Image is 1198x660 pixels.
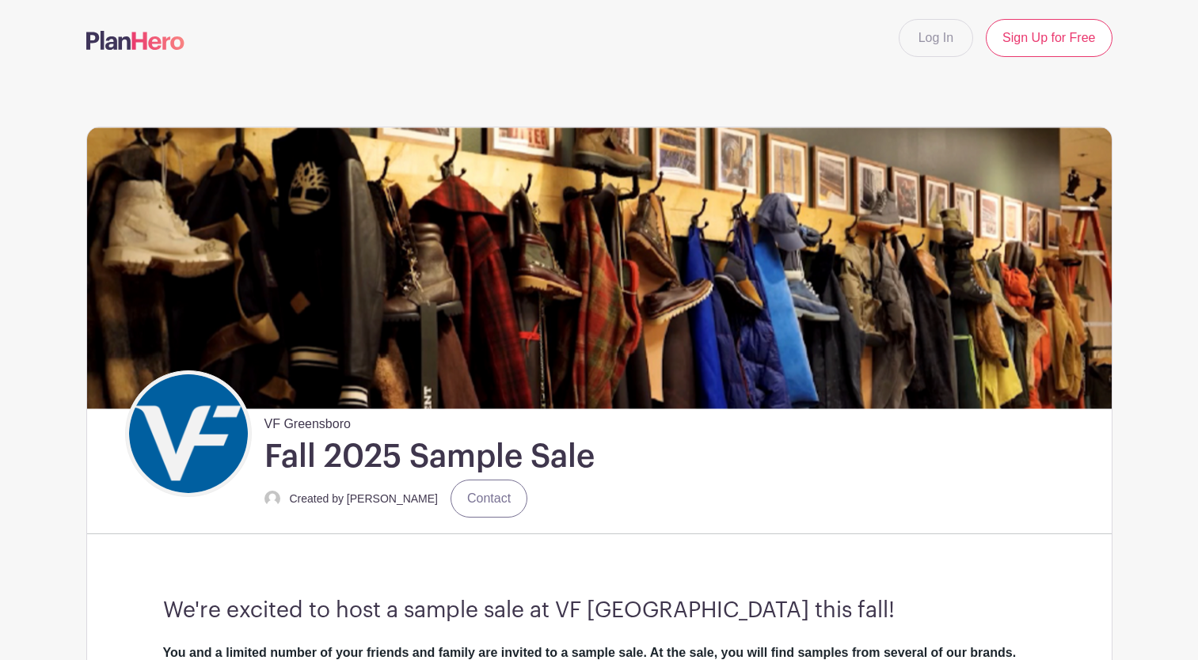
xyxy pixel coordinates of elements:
span: VF Greensboro [264,408,351,434]
a: Sign Up for Free [986,19,1112,57]
img: VF_Icon_FullColor_CMYK-small.png [129,374,248,493]
small: Created by [PERSON_NAME] [290,492,439,505]
a: Contact [451,480,527,518]
img: default-ce2991bfa6775e67f084385cd625a349d9dcbb7a52a09fb2fda1e96e2d18dcdb.png [264,491,280,506]
strong: You and a limited number of your friends and family are invited to a sample sale. At the sale, yo... [163,646,1017,659]
a: Log In [899,19,973,57]
img: logo-507f7623f17ff9eddc593b1ce0a138ce2505c220e1c5a4e2b4648c50719b7d32.svg [86,31,184,50]
h3: We're excited to host a sample sale at VF [GEOGRAPHIC_DATA] this fall! [163,597,1036,624]
img: Sample%20Sale.png [87,127,1112,408]
h1: Fall 2025 Sample Sale [264,437,595,476]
